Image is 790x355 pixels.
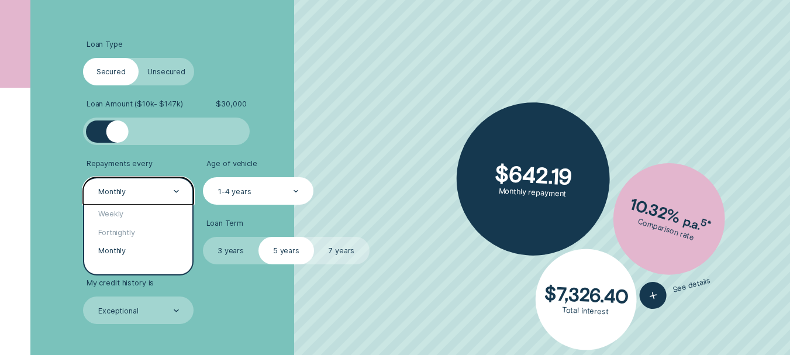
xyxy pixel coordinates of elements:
[672,276,712,295] span: See details
[84,242,192,261] div: Monthly
[84,223,192,242] div: Fortnightly
[206,219,243,228] span: Loan Term
[87,278,154,288] span: My credit history is
[83,58,139,85] label: Secured
[87,159,153,168] span: Repayments every
[87,99,183,109] span: Loan Amount ( $10k - $147k )
[216,99,246,109] span: $ 30,000
[206,159,257,168] span: Age of vehicle
[98,306,139,316] div: Exceptional
[258,237,314,264] label: 5 years
[87,40,123,49] span: Loan Type
[98,187,126,197] div: Monthly
[314,237,370,264] label: 7 years
[637,267,714,312] button: See details
[203,237,258,264] label: 3 years
[84,205,192,223] div: Weekly
[218,187,251,197] div: 1-4 years
[139,58,194,85] label: Unsecured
